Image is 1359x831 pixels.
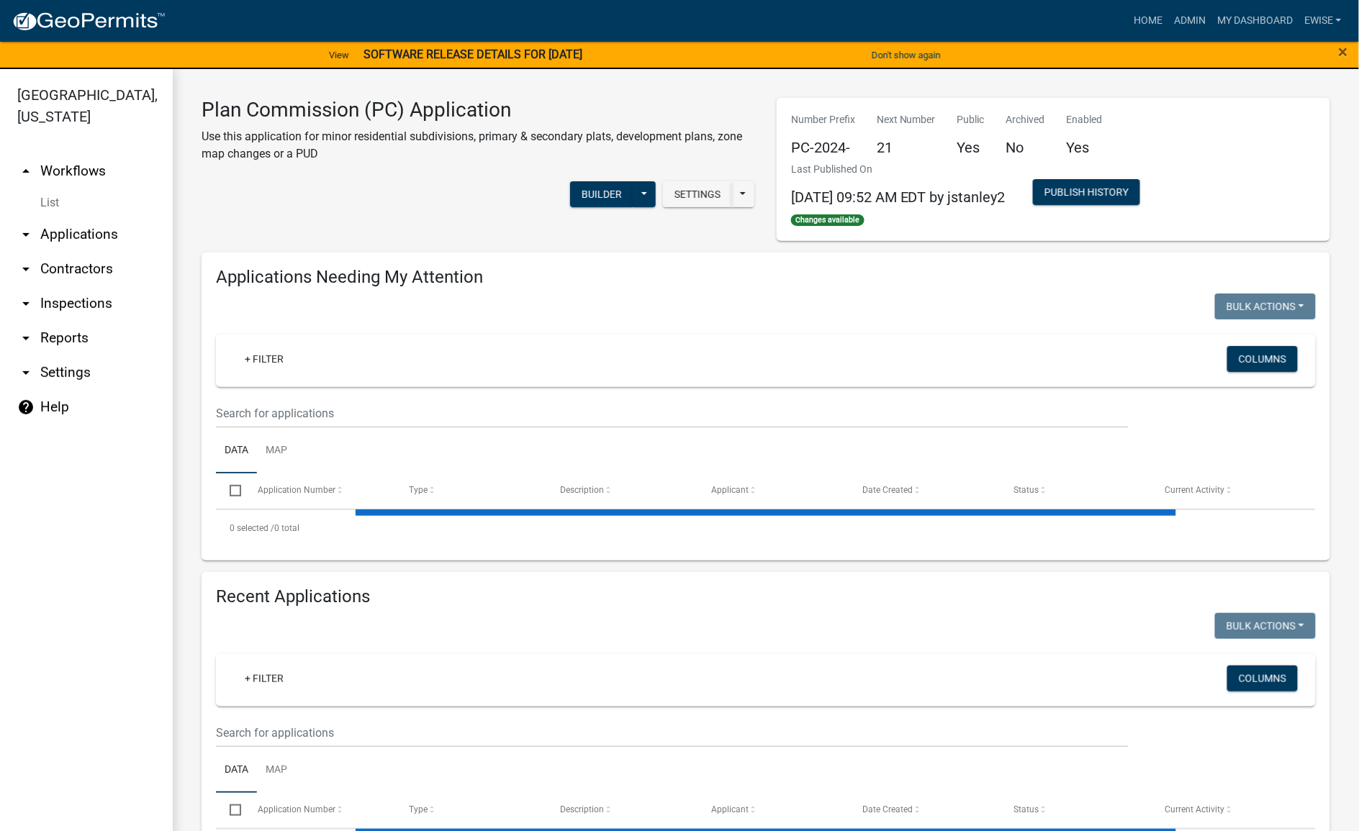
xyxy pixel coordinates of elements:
datatable-header-cell: Applicant [697,473,849,508]
p: Archived [1006,112,1045,127]
p: Enabled [1067,112,1103,127]
span: Current Activity [1165,485,1225,495]
span: Status [1014,804,1039,814]
h5: Yes [1067,139,1103,156]
button: Don't show again [866,43,947,67]
span: Applicant [711,804,749,814]
datatable-header-cell: Status [1001,793,1152,827]
datatable-header-cell: Application Number [243,793,394,827]
i: arrow_drop_down [17,330,35,347]
h4: Recent Applications [216,586,1316,607]
p: Public [957,112,985,127]
datatable-header-cell: Type [395,793,546,827]
button: Settings [663,181,732,207]
h4: Applications Needing My Attention [216,267,1316,288]
a: Home [1128,7,1168,35]
datatable-header-cell: Current Activity [1152,793,1303,827]
a: Admin [1168,7,1211,35]
span: Application Number [258,485,336,495]
span: Description [560,485,604,495]
datatable-header-cell: Select [216,473,243,508]
a: Data [216,428,257,474]
h5: No [1006,139,1045,156]
datatable-header-cell: Current Activity [1152,473,1303,508]
a: My Dashboard [1211,7,1299,35]
button: Columns [1227,346,1298,372]
span: Applicant [711,485,749,495]
span: × [1339,42,1348,62]
p: Last Published On [791,162,1006,177]
datatable-header-cell: Select [216,793,243,827]
wm-modal-confirm: Workflow Publish History [1033,187,1140,199]
datatable-header-cell: Date Created [849,473,1000,508]
p: Next Number [877,112,936,127]
span: Current Activity [1165,804,1225,814]
span: Changes available [791,214,864,226]
span: 0 selected / [230,523,274,533]
datatable-header-cell: Date Created [849,793,1000,827]
span: [DATE] 09:52 AM EDT by jstanley2 [791,189,1006,206]
span: Type [409,804,428,814]
datatable-header-cell: Description [546,473,697,508]
p: Use this application for minor residential subdivisions, primary & secondary plats, development p... [202,128,755,163]
datatable-header-cell: Applicant [697,793,849,827]
strong: SOFTWARE RELEASE DETAILS FOR [DATE] [364,47,582,61]
h5: Yes [957,139,985,156]
a: Data [216,748,257,794]
a: Map [257,428,296,474]
h5: 21 [877,139,936,156]
span: Date Created [863,485,913,495]
button: Publish History [1033,179,1140,205]
a: + Filter [233,666,295,691]
button: Columns [1227,666,1298,691]
button: Builder [570,181,633,207]
datatable-header-cell: Application Number [243,473,394,508]
span: Date Created [863,804,913,814]
p: Number Prefix [791,112,855,127]
i: arrow_drop_up [17,163,35,180]
i: arrow_drop_down [17,364,35,381]
div: 0 total [216,510,1316,546]
i: help [17,399,35,416]
span: Type [409,485,428,495]
span: Status [1014,485,1039,495]
datatable-header-cell: Description [546,793,697,827]
i: arrow_drop_down [17,226,35,243]
span: Application Number [258,804,336,814]
a: Map [257,748,296,794]
button: Bulk Actions [1215,294,1316,319]
span: Description [560,804,604,814]
datatable-header-cell: Status [1001,473,1152,508]
h5: PC-2024- [791,139,855,156]
input: Search for applications [216,399,1129,428]
i: arrow_drop_down [17,260,35,278]
a: Ewise [1299,7,1347,35]
a: View [323,43,355,67]
button: Bulk Actions [1215,613,1316,639]
button: Close [1339,43,1348,60]
i: arrow_drop_down [17,295,35,312]
input: Search for applications [216,718,1129,748]
datatable-header-cell: Type [395,473,546,508]
a: + Filter [233,346,295,372]
h3: Plan Commission (PC) Application [202,98,755,122]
